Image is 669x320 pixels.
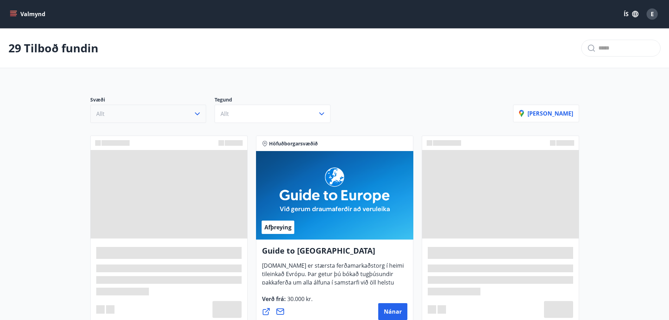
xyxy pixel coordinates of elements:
[269,140,318,147] span: Höfuðborgarsvæðið
[262,295,313,308] span: Verð frá :
[378,303,407,320] button: Nánar
[90,96,215,105] p: Svæði
[262,245,407,261] h4: Guide to [GEOGRAPHIC_DATA]
[620,8,642,20] button: ÍS
[286,295,313,303] span: 30.000 kr.
[8,8,48,20] button: menu
[215,105,330,123] button: Allt
[90,105,206,123] button: Allt
[519,110,573,117] p: [PERSON_NAME]
[215,96,339,105] p: Tegund
[384,308,402,315] span: Nánar
[96,110,105,118] span: Allt
[264,223,291,231] span: Afþreying
[221,110,229,118] span: Allt
[8,40,98,56] p: 29 Tilboð fundin
[644,6,661,22] button: E
[651,10,654,18] span: E
[262,262,404,309] span: [DOMAIN_NAME] er stærsta ferðamarkaðstorg í heimi tileinkað Evrópu. Þar getur þú bókað tugþúsundi...
[513,105,579,122] button: [PERSON_NAME]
